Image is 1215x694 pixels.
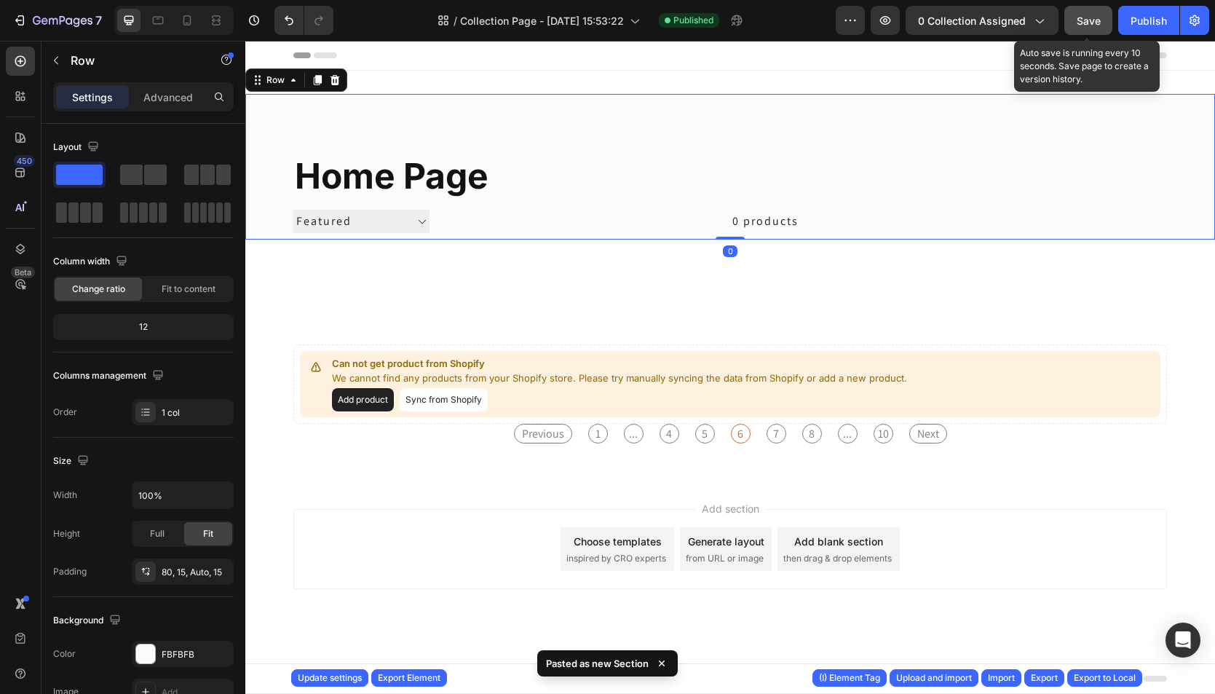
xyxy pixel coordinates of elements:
[664,383,702,403] span: Next
[414,383,434,403] span: 4
[95,12,102,29] p: 7
[371,669,447,687] button: Export Element
[53,527,80,540] div: Height
[53,138,102,157] div: Layout
[87,316,662,331] p: Can not get product from Shopify
[549,493,638,508] div: Add blank section
[53,252,130,272] div: Column width
[440,511,518,524] span: from URL or image
[56,317,231,337] div: 12
[53,406,77,419] div: Order
[274,6,333,35] div: Undo/Redo
[1064,6,1112,35] button: Save
[1074,671,1136,685] div: Export to Local
[72,90,113,105] p: Settings
[53,611,124,631] div: Background
[53,647,76,661] div: Color
[87,331,662,345] p: We cannot find any products from your Shopify store. Please try manually syncing the data from Sh...
[154,347,242,371] button: Sync from Shopify
[557,383,577,403] span: 8
[443,493,519,508] div: Generate layout
[162,648,230,661] div: FBFBFB
[1077,15,1101,27] span: Save
[454,13,457,28] span: /
[53,452,92,471] div: Size
[6,6,108,35] button: 7
[53,565,87,578] div: Padding
[14,155,35,167] div: 450
[460,13,624,28] span: Collection Page - [DATE] 15:53:22
[87,347,149,371] button: Add product
[321,511,421,524] span: inspired by CRO experts
[1024,669,1064,687] button: Export
[11,267,35,278] div: Beta
[1067,669,1142,687] button: Export to Local
[812,669,887,687] button: (I) Element Tag
[162,566,230,579] div: 80, 15, Auto, 15
[53,366,167,386] div: Columns management
[628,383,648,403] span: 10
[203,527,213,540] span: Fit
[478,205,492,216] div: 0
[890,669,978,687] button: Upload and import
[988,671,1015,685] div: Import
[269,383,327,403] span: Previous
[162,283,215,296] span: Fit to content
[538,511,646,524] span: then drag & drop elements
[1165,623,1200,658] div: Open Intercom Messenger
[379,383,398,403] span: ...
[981,669,1021,687] button: Import
[1118,6,1179,35] button: Publish
[298,671,362,685] div: Update settings
[450,383,470,403] span: 5
[245,41,1215,694] iframe: Design area
[451,460,520,476] span: Add section
[162,406,230,419] div: 1 col
[521,383,541,403] span: 7
[328,493,416,508] div: Choose templates
[1031,671,1058,685] div: Export
[53,489,77,502] div: Width
[150,527,165,540] span: Full
[1131,13,1167,28] div: Publish
[896,671,972,685] div: Upload and import
[291,669,368,687] button: Update settings
[486,383,505,403] span: 6
[819,671,880,685] div: (I) Element Tag
[143,90,193,105] p: Advanced
[546,656,649,671] p: Pasted as new Section
[71,52,194,69] p: Row
[378,671,440,685] div: Export Element
[906,6,1058,35] button: 0 collection assigned
[593,383,612,403] span: ...
[132,482,233,508] input: Auto
[673,14,713,27] span: Published
[72,283,125,296] span: Change ratio
[918,13,1026,28] span: 0 collection assigned
[343,383,363,403] span: 1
